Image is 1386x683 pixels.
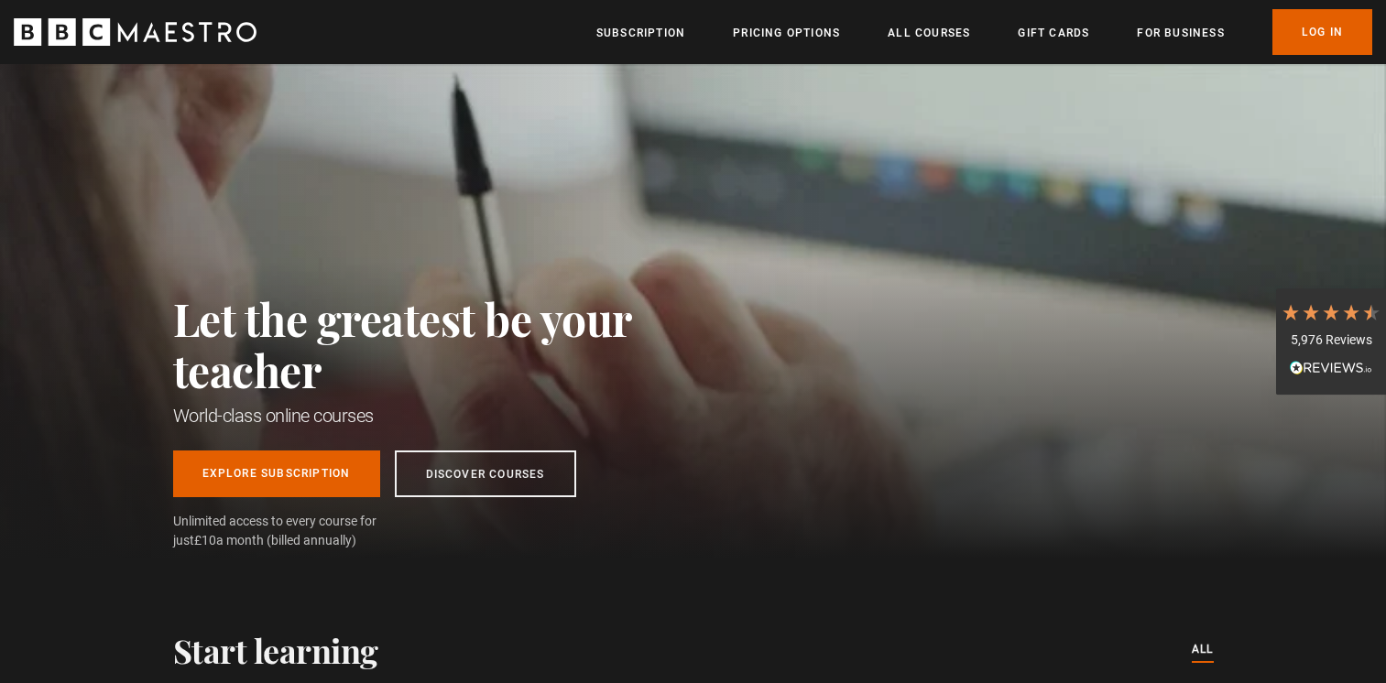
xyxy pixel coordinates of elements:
nav: Primary [596,9,1372,55]
span: Unlimited access to every course for just a month (billed annually) [173,512,420,550]
div: 5,976 Reviews [1281,331,1381,350]
a: Log In [1272,9,1372,55]
a: Subscription [596,24,685,42]
h2: Let the greatest be your teacher [173,293,714,396]
img: REVIEWS.io [1290,361,1372,374]
div: 4.7 Stars [1281,302,1381,322]
div: 5,976 ReviewsRead All Reviews [1276,288,1386,395]
a: Explore Subscription [173,450,380,497]
a: For business [1137,24,1224,42]
svg: BBC Maestro [14,18,256,46]
span: £10 [194,533,216,547]
a: Gift Cards [1018,24,1089,42]
a: Discover Courses [395,450,576,497]
div: Read All Reviews [1281,359,1381,381]
h1: World-class online courses [173,403,714,428]
a: Pricing Options [733,24,840,42]
a: All Courses [888,24,970,42]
